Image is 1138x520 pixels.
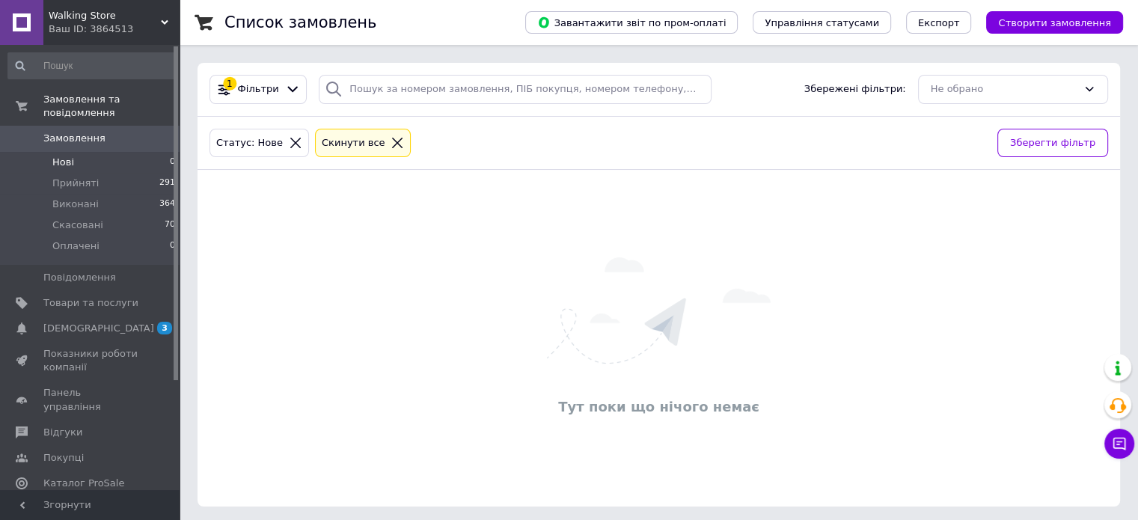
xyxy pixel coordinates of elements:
span: Управління статусами [765,17,879,28]
span: Панель управління [43,386,138,413]
input: Пошук [7,52,177,79]
button: Завантажити звіт по пром-оплаті [525,11,738,34]
span: Скасовані [52,218,103,232]
span: Walking Store [49,9,161,22]
button: Створити замовлення [986,11,1123,34]
button: Зберегти фільтр [997,129,1108,158]
button: Експорт [906,11,972,34]
span: Повідомлення [43,271,116,284]
span: 3 [157,322,172,334]
span: Фільтри [238,82,279,97]
span: 0 [170,239,175,253]
button: Управління статусами [753,11,891,34]
span: Прийняті [52,177,99,190]
div: 1 [223,77,236,91]
div: Тут поки що нічого немає [205,397,1113,416]
div: Ваш ID: 3864513 [49,22,180,36]
button: Чат з покупцем [1104,429,1134,459]
span: [DEMOGRAPHIC_DATA] [43,322,154,335]
span: Оплачені [52,239,100,253]
span: Покупці [43,451,84,465]
span: Замовлення та повідомлення [43,93,180,120]
a: Створити замовлення [971,16,1123,28]
span: 70 [165,218,175,232]
span: Збережені фільтри: [804,82,906,97]
span: Експорт [918,17,960,28]
span: 0 [170,156,175,169]
span: 291 [159,177,175,190]
span: Нові [52,156,74,169]
span: Товари та послуги [43,296,138,310]
div: Не обрано [931,82,1077,97]
span: Відгуки [43,426,82,439]
div: Cкинути все [319,135,388,151]
span: Завантажити звіт по пром-оплаті [537,16,726,29]
span: Показники роботи компанії [43,347,138,374]
span: Зберегти фільтр [1010,135,1095,151]
h1: Список замовлень [224,13,376,31]
input: Пошук за номером замовлення, ПІБ покупця, номером телефону, Email, номером накладної [319,75,712,104]
span: Виконані [52,198,99,211]
span: Каталог ProSale [43,477,124,490]
span: Створити замовлення [998,17,1111,28]
span: Замовлення [43,132,105,145]
div: Статус: Нове [213,135,286,151]
span: 364 [159,198,175,211]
